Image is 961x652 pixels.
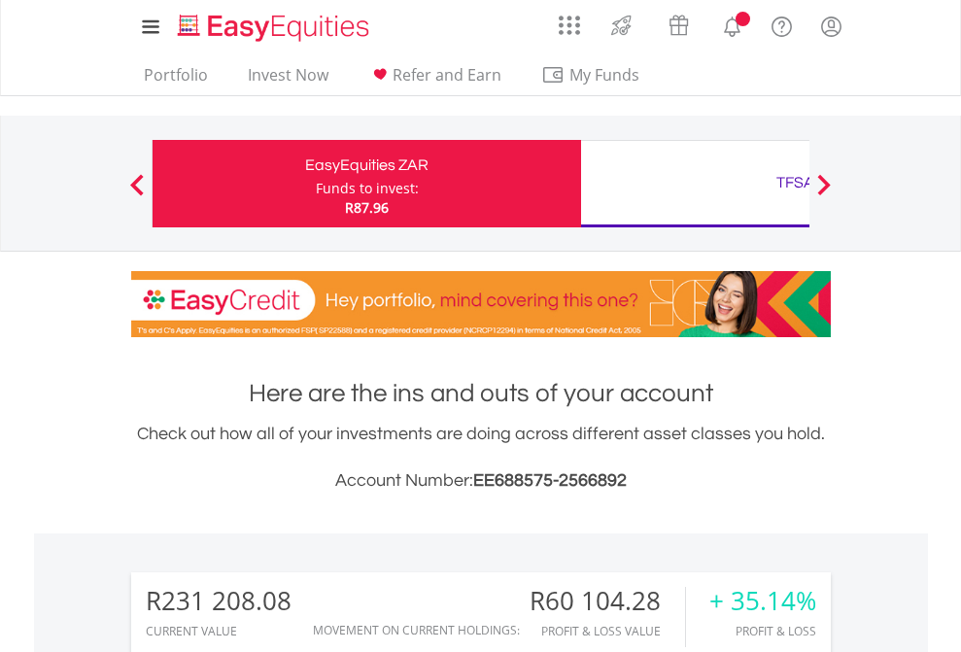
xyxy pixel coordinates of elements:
a: Portfolio [136,65,216,95]
div: R60 104.28 [530,587,685,615]
span: EE688575-2566892 [473,471,627,490]
a: AppsGrid [546,5,593,36]
h3: Account Number: [131,467,831,495]
img: grid-menu-icon.svg [559,15,580,36]
button: Previous [118,184,156,203]
a: FAQ's and Support [757,5,807,44]
a: Home page [170,5,377,44]
div: Profit & Loss Value [530,625,685,637]
img: EasyCredit Promotion Banner [131,271,831,337]
a: Invest Now [240,65,336,95]
div: CURRENT VALUE [146,625,292,637]
div: Check out how all of your investments are doing across different asset classes you hold. [131,421,831,495]
span: R87.96 [345,198,389,217]
img: EasyEquities_Logo.png [174,12,377,44]
div: + 35.14% [709,587,816,615]
div: Profit & Loss [709,625,816,637]
a: Notifications [707,5,757,44]
img: thrive-v2.svg [605,10,637,41]
a: Refer and Earn [360,65,509,95]
img: vouchers-v2.svg [663,10,695,41]
a: My Profile [807,5,856,48]
button: Next [805,184,843,203]
div: R231 208.08 [146,587,292,615]
span: Refer and Earn [393,64,501,86]
span: My Funds [541,62,669,87]
div: Funds to invest: [316,179,419,198]
a: Vouchers [650,5,707,41]
div: Movement on Current Holdings: [313,624,520,636]
h1: Here are the ins and outs of your account [131,376,831,411]
div: EasyEquities ZAR [164,152,569,179]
